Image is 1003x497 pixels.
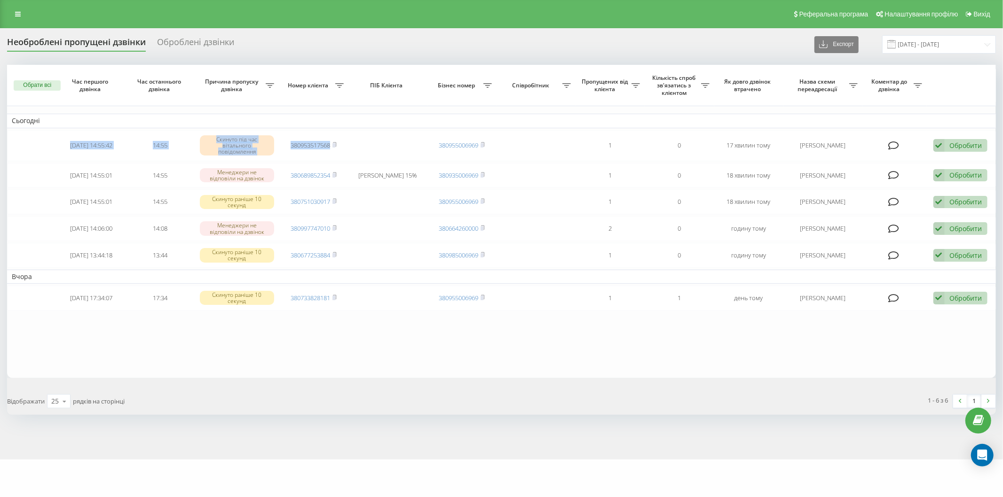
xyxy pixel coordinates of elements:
[356,82,419,89] span: ПІБ Клієнта
[14,80,61,91] button: Обрати всі
[291,171,330,179] a: 380689852354
[576,130,645,161] td: 1
[126,189,195,214] td: 14:55
[576,216,645,241] td: 2
[200,195,274,209] div: Скинуто раніше 10 секунд
[200,78,266,93] span: Причина пропуску дзвінка
[200,221,274,235] div: Менеджери не відповіли на дзвінок
[645,243,714,268] td: 0
[950,251,982,260] div: Обробити
[885,10,958,18] span: Налаштування профілю
[950,197,982,206] div: Обробити
[7,397,45,405] span: Відображати
[783,163,862,188] td: [PERSON_NAME]
[157,37,234,52] div: Оброблені дзвінки
[783,243,862,268] td: [PERSON_NAME]
[126,216,195,241] td: 14:08
[645,216,714,241] td: 0
[645,189,714,214] td: 0
[580,78,632,93] span: Пропущених від клієнта
[783,189,862,214] td: [PERSON_NAME]
[432,82,483,89] span: Бізнес номер
[714,216,783,241] td: годину тому
[928,396,948,405] div: 1 - 6 з 6
[73,397,125,405] span: рядків на сторінці
[950,171,982,179] div: Обробити
[439,251,478,259] a: 380985006969
[291,224,330,233] a: 380997747010
[439,224,478,233] a: 380664260000
[714,189,783,214] td: 18 хвилин тому
[649,74,701,96] span: Кількість спроб зв'язатись з клієнтом
[576,286,645,311] td: 1
[200,135,274,156] div: Скинуто під час вітального повідомлення
[576,189,645,214] td: 1
[967,395,981,408] a: 1
[348,163,427,188] td: [PERSON_NAME] 15%
[291,251,330,259] a: 380677253884
[814,36,859,53] button: Експорт
[56,216,126,241] td: [DATE] 14:06:00
[783,216,862,241] td: [PERSON_NAME]
[7,114,996,128] td: Сьогодні
[291,197,330,206] a: 380751030917
[126,163,195,188] td: 14:55
[7,270,996,284] td: Вчора
[56,243,126,268] td: [DATE] 13:44:18
[291,294,330,302] a: 380733828181
[783,130,862,161] td: [PERSON_NAME]
[783,286,862,311] td: [PERSON_NAME]
[714,243,783,268] td: годину тому
[7,37,146,52] div: Необроблені пропущені дзвінки
[950,141,982,150] div: Обробити
[51,396,59,406] div: 25
[64,78,118,93] span: Час першого дзвінка
[126,286,195,311] td: 17:34
[439,294,478,302] a: 380955006969
[200,248,274,262] div: Скинуто раніше 10 секунд
[645,130,714,161] td: 0
[439,141,478,149] a: 380955006969
[974,10,990,18] span: Вихід
[722,78,775,93] span: Як довго дзвінок втрачено
[867,78,914,93] span: Коментар до дзвінка
[126,130,195,161] td: 14:55
[645,286,714,311] td: 1
[126,243,195,268] td: 13:44
[56,286,126,311] td: [DATE] 17:34:07
[291,141,330,149] a: 380953517568
[200,291,274,305] div: Скинуто раніше 10 секунд
[950,224,982,233] div: Обробити
[284,82,335,89] span: Номер клієнта
[134,78,187,93] span: Час останнього дзвінка
[576,163,645,188] td: 1
[56,189,126,214] td: [DATE] 14:55:01
[200,168,274,182] div: Менеджери не відповіли на дзвінок
[56,163,126,188] td: [DATE] 14:55:01
[645,163,714,188] td: 0
[950,294,982,303] div: Обробити
[439,197,478,206] a: 380955006969
[971,444,994,466] div: Open Intercom Messenger
[799,10,869,18] span: Реферальна програма
[788,78,849,93] span: Назва схеми переадресації
[56,130,126,161] td: [DATE] 14:55:42
[714,163,783,188] td: 18 хвилин тому
[439,171,478,179] a: 380935006969
[714,286,783,311] td: день тому
[576,243,645,268] td: 1
[714,130,783,161] td: 17 хвилин тому
[501,82,562,89] span: Співробітник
